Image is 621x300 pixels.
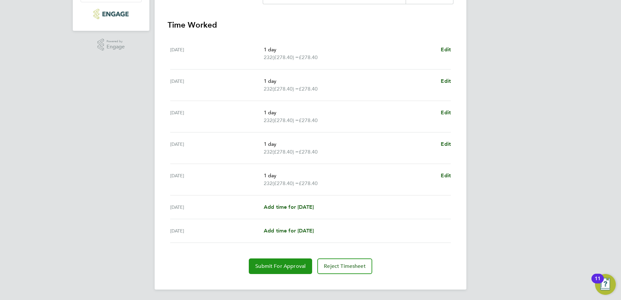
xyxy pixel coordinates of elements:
a: Add time for [DATE] [264,227,314,235]
a: Add time for [DATE] [264,203,314,211]
a: Edit [441,109,451,117]
div: [DATE] [170,109,264,124]
a: Edit [441,46,451,54]
span: Edit [441,141,451,147]
span: Add time for [DATE] [264,228,314,234]
a: Edit [441,172,451,180]
span: Add time for [DATE] [264,204,314,210]
p: 1 day [264,77,436,85]
span: Edit [441,46,451,53]
span: 232 [264,148,272,156]
span: (£278.40) = [272,86,299,92]
span: 232 [264,117,272,124]
button: Submit For Approval [249,258,312,274]
span: Powered by [107,39,125,44]
span: (£278.40) = [272,54,299,60]
span: (£278.40) = [272,149,299,155]
div: 11 [595,279,601,287]
a: Edit [441,140,451,148]
span: (£278.40) = [272,117,299,123]
a: Powered byEngage [97,39,125,51]
span: Edit [441,109,451,116]
div: [DATE] [170,140,264,156]
p: 1 day [264,109,436,117]
span: Edit [441,172,451,179]
span: (£278.40) = [272,180,299,186]
span: 232 [264,180,272,187]
span: Submit For Approval [255,263,306,269]
span: £278.40 [299,149,318,155]
span: Edit [441,78,451,84]
button: Reject Timesheet [317,258,372,274]
span: £278.40 [299,117,318,123]
span: 232 [264,85,272,93]
div: [DATE] [170,172,264,187]
button: Open Resource Center, 11 new notifications [595,274,616,295]
img: konnectrecruit-logo-retina.png [94,9,128,19]
span: 232 [264,54,272,61]
div: [DATE] [170,77,264,93]
span: Engage [107,44,125,50]
span: £278.40 [299,86,318,92]
span: Reject Timesheet [324,263,366,269]
span: £278.40 [299,54,318,60]
div: [DATE] [170,46,264,61]
span: £278.40 [299,180,318,186]
p: 1 day [264,46,436,54]
p: 1 day [264,140,436,148]
h3: Time Worked [168,20,453,30]
div: [DATE] [170,227,264,235]
a: Go to home page [81,9,142,19]
a: Edit [441,77,451,85]
p: 1 day [264,172,436,180]
div: [DATE] [170,203,264,211]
